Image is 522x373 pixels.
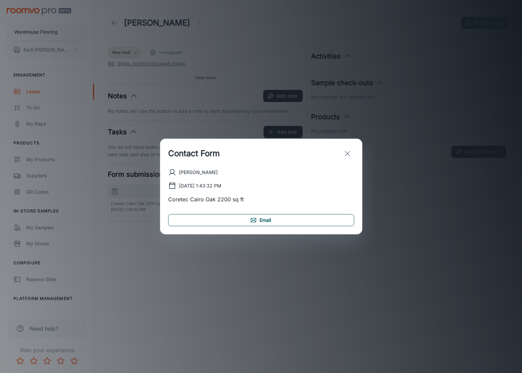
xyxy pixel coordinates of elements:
p: [DATE] 1:43:32 PM [179,182,221,190]
p: [PERSON_NAME] [179,169,218,176]
p: Coretec Cairo Oak 2200 sq ft [168,195,354,203]
h1: Contact Form [168,147,220,160]
a: Email [168,214,354,226]
button: exit [341,147,354,160]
